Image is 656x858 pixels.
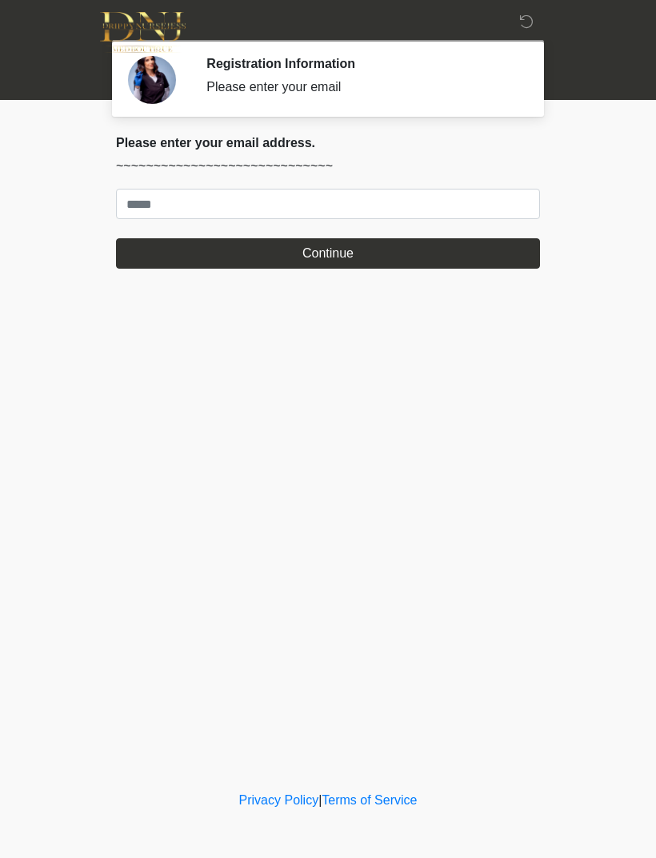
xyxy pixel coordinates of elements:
[206,78,516,97] div: Please enter your email
[239,793,319,807] a: Privacy Policy
[322,793,417,807] a: Terms of Service
[116,157,540,176] p: ~~~~~~~~~~~~~~~~~~~~~~~~~~~~~
[116,238,540,269] button: Continue
[128,56,176,104] img: Agent Avatar
[318,793,322,807] a: |
[100,12,186,53] img: DNJ Med Boutique Logo
[116,135,540,150] h2: Please enter your email address.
